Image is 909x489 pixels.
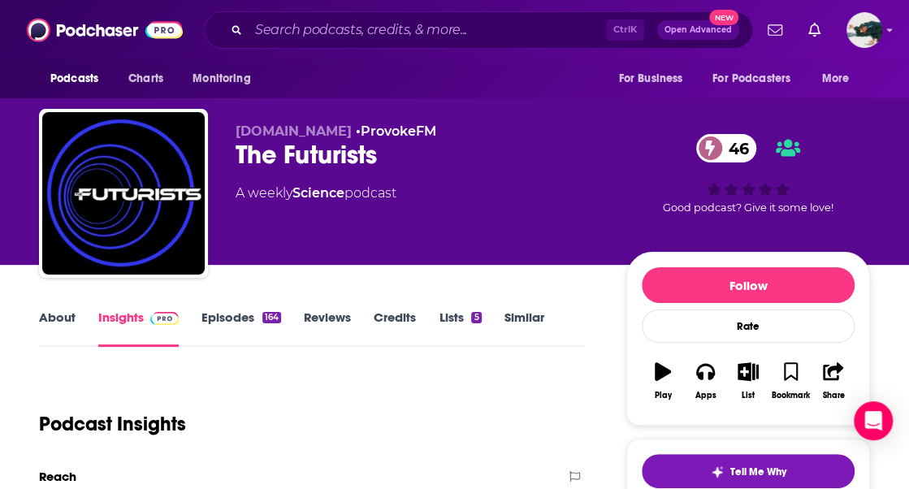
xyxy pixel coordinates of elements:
span: Charts [128,67,163,90]
a: ProvokeFM [361,123,436,139]
button: open menu [811,63,870,94]
a: InsightsPodchaser Pro [98,309,179,347]
div: Play [655,391,672,400]
button: Bookmark [769,352,812,410]
div: Rate [642,309,855,343]
a: Show notifications dropdown [761,16,789,44]
span: Good podcast? Give it some love! [663,201,833,214]
div: Apps [695,391,716,400]
div: 46Good podcast? Give it some love! [626,123,870,224]
div: 5 [471,312,481,323]
a: Episodes164 [201,309,281,347]
img: The Futurists [42,112,205,275]
span: [DOMAIN_NAME] [236,123,352,139]
span: Open Advanced [664,26,732,34]
span: Ctrl K [606,19,644,41]
span: • [356,123,436,139]
button: tell me why sparkleTell Me Why [642,454,855,488]
button: open menu [607,63,703,94]
button: open menu [39,63,119,94]
span: Tell Me Why [730,465,786,478]
button: Apps [684,352,726,410]
input: Search podcasts, credits, & more... [249,17,606,43]
img: Podchaser Pro [150,312,179,325]
div: 164 [262,312,281,323]
button: List [727,352,769,410]
button: open menu [181,63,271,94]
span: 46 [712,134,757,162]
span: New [709,10,738,25]
div: Share [822,391,844,400]
img: tell me why sparkle [711,465,724,478]
span: Monitoring [193,67,250,90]
a: Show notifications dropdown [802,16,827,44]
button: Open AdvancedNew [657,20,739,40]
button: Share [812,352,855,410]
button: Play [642,352,684,410]
div: Bookmark [772,391,810,400]
h1: Podcast Insights [39,412,186,436]
span: For Podcasters [712,67,790,90]
span: For Business [618,67,682,90]
span: Podcasts [50,67,98,90]
a: Similar [504,309,544,347]
a: Reviews [304,309,351,347]
a: Lists5 [439,309,481,347]
div: List [742,391,755,400]
h2: Reach [39,469,76,484]
button: open menu [702,63,814,94]
div: Search podcasts, credits, & more... [204,11,753,49]
span: Logged in as fsg.publicity [846,12,882,48]
span: More [822,67,850,90]
img: Podchaser - Follow, Share and Rate Podcasts [27,15,183,45]
div: Open Intercom Messenger [854,401,893,440]
button: Show profile menu [846,12,882,48]
div: A weekly podcast [236,184,396,203]
a: Science [292,185,344,201]
a: About [39,309,76,347]
a: 46 [696,134,757,162]
img: User Profile [846,12,882,48]
a: Credits [374,309,416,347]
a: Charts [118,63,173,94]
button: Follow [642,267,855,303]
